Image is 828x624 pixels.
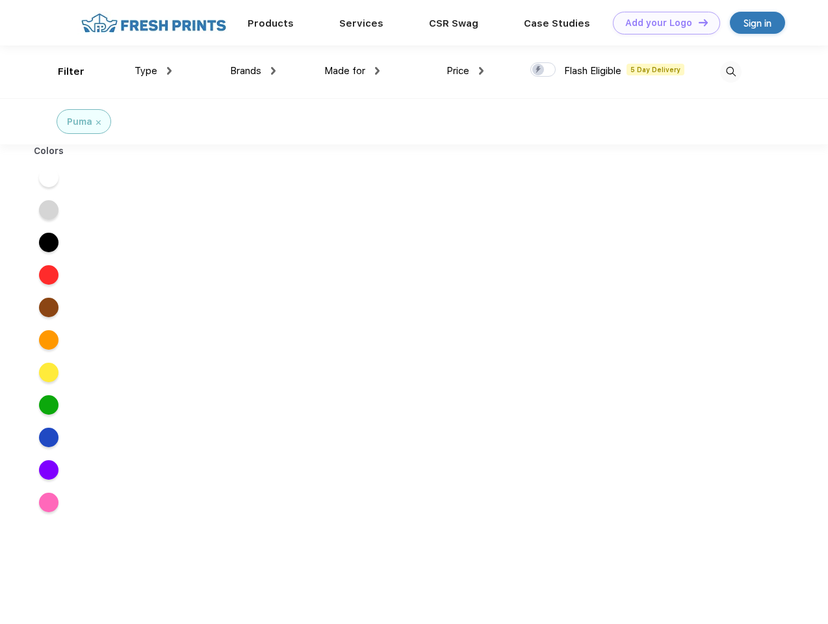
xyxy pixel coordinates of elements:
[96,120,101,125] img: filter_cancel.svg
[58,64,84,79] div: Filter
[744,16,771,31] div: Sign in
[375,67,380,75] img: dropdown.png
[627,64,684,75] span: 5 Day Delivery
[24,144,74,158] div: Colors
[167,67,172,75] img: dropdown.png
[720,61,742,83] img: desktop_search.svg
[339,18,383,29] a: Services
[324,65,365,77] span: Made for
[135,65,157,77] span: Type
[67,115,92,129] div: Puma
[248,18,294,29] a: Products
[230,65,261,77] span: Brands
[446,65,469,77] span: Price
[625,18,692,29] div: Add your Logo
[77,12,230,34] img: fo%20logo%202.webp
[429,18,478,29] a: CSR Swag
[730,12,785,34] a: Sign in
[479,67,484,75] img: dropdown.png
[271,67,276,75] img: dropdown.png
[699,19,708,26] img: DT
[564,65,621,77] span: Flash Eligible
